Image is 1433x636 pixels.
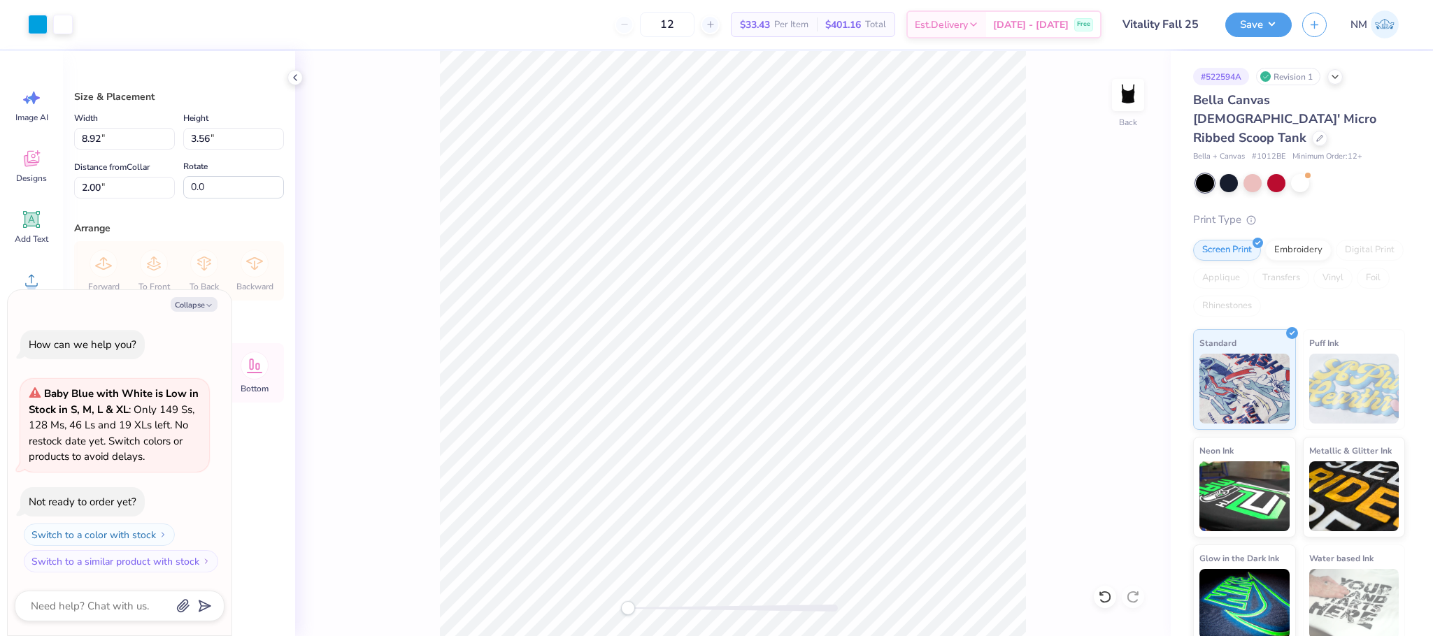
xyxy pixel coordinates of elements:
[640,12,694,37] input: – –
[24,550,218,572] button: Switch to a similar product with stock
[1344,10,1405,38] a: NM
[1119,116,1137,129] div: Back
[1253,268,1309,289] div: Transfers
[1292,151,1362,163] span: Minimum Order: 12 +
[29,386,199,463] span: : Only 149 Ss, 128 Ms, 46 Ls and 19 XLs left. No restock date yet. Switch colors or products to a...
[29,495,136,509] div: Not ready to order yet?
[15,112,48,123] span: Image AI
[74,221,284,236] div: Arrange
[1309,551,1374,565] span: Water based Ink
[1112,10,1215,38] input: Untitled Design
[1309,335,1339,350] span: Puff Ink
[993,17,1069,32] span: [DATE] - [DATE]
[1114,81,1142,109] img: Back
[1199,461,1290,531] img: Neon Ink
[1199,335,1236,350] span: Standard
[1193,296,1261,317] div: Rhinestones
[159,530,167,539] img: Switch to a color with stock
[171,297,218,312] button: Collapse
[24,523,175,546] button: Switch to a color with stock
[202,557,211,565] img: Switch to a similar product with stock
[1252,151,1285,163] span: # 1012BE
[1309,461,1399,531] img: Metallic & Glitter Ink
[241,383,269,394] span: Bottom
[1371,10,1399,38] img: Naina Mehta
[1313,268,1353,289] div: Vinyl
[1225,13,1292,37] button: Save
[1193,151,1245,163] span: Bella + Canvas
[740,17,770,32] span: $33.43
[915,17,968,32] span: Est. Delivery
[1309,443,1392,458] span: Metallic & Glitter Ink
[774,17,808,32] span: Per Item
[74,89,284,104] div: Size & Placement
[1350,17,1367,33] span: NM
[825,17,861,32] span: $401.16
[1199,443,1234,458] span: Neon Ink
[1193,268,1249,289] div: Applique
[1265,240,1332,261] div: Embroidery
[1193,68,1249,85] div: # 522594A
[1256,68,1320,85] div: Revision 1
[1193,92,1376,146] span: Bella Canvas [DEMOGRAPHIC_DATA]' Micro Ribbed Scoop Tank
[1193,240,1261,261] div: Screen Print
[1309,354,1399,424] img: Puff Ink
[1077,20,1090,29] span: Free
[1357,268,1390,289] div: Foil
[74,110,98,127] label: Width
[1336,240,1404,261] div: Digital Print
[16,173,47,184] span: Designs
[1193,212,1405,228] div: Print Type
[1199,354,1290,424] img: Standard
[183,110,208,127] label: Height
[15,233,48,245] span: Add Text
[865,17,886,32] span: Total
[29,338,136,352] div: How can we help you?
[1199,551,1279,565] span: Glow in the Dark Ink
[183,158,208,175] label: Rotate
[74,159,150,175] label: Distance from Collar
[621,601,635,615] div: Accessibility label
[29,386,199,417] strong: Baby Blue with White is Low in Stock in S, M, L & XL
